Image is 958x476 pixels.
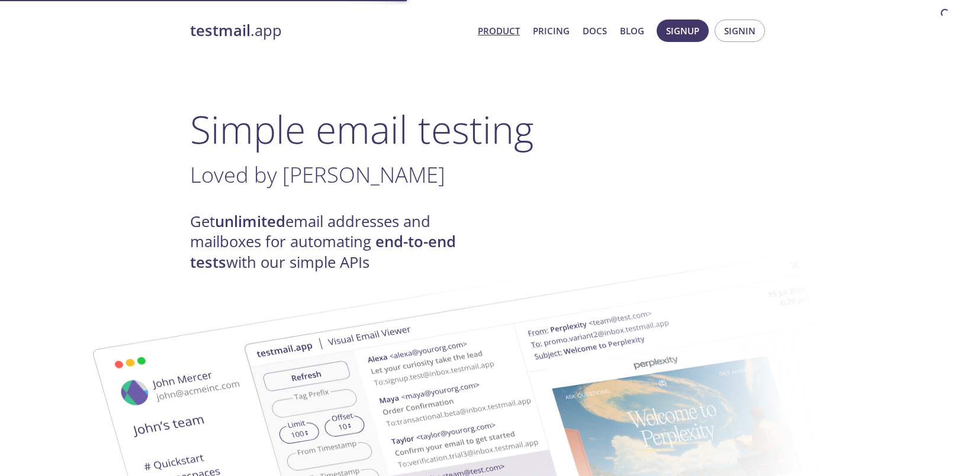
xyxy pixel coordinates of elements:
[657,20,709,42] button: Signup
[715,20,765,42] button: Signin
[666,23,699,38] span: Signup
[190,212,479,273] h4: Get email addresses and mailboxes for automating with our simple APIs
[190,106,768,152] h1: Simple email testing
[215,211,285,232] strong: unlimited
[478,23,520,38] a: Product
[724,23,756,38] span: Signin
[583,23,607,38] a: Docs
[190,160,445,189] span: Loved by [PERSON_NAME]
[190,20,250,41] strong: testmail
[190,231,456,272] strong: end-to-end tests
[190,21,468,41] a: testmail.app
[620,23,644,38] a: Blog
[533,23,570,38] a: Pricing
